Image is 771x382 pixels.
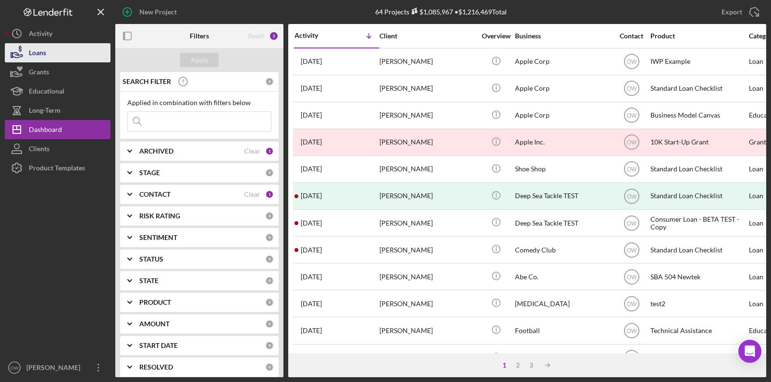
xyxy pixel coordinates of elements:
div: Standard Loan Checklist [650,237,747,263]
div: Deep Sea Tackle TEST [515,210,611,236]
div: Standard Loan Checklist [650,183,747,209]
div: [PERSON_NAME] [24,358,86,380]
div: [PERSON_NAME] [379,76,476,101]
button: OW[PERSON_NAME] [5,358,110,377]
time: 2025-07-31 15:48 [301,111,322,119]
a: Grants [5,62,110,82]
div: Comedy Club [515,237,611,263]
div: Client [379,32,476,40]
button: Activity [5,24,110,43]
text: OW [626,220,636,227]
text: OW [626,85,636,92]
div: Standard Loan Checklist [650,345,747,370]
div: 0 [265,276,274,285]
text: OW [11,365,19,370]
text: OW [626,166,636,173]
div: [PERSON_NAME] [379,210,476,236]
button: Dashboard [5,120,110,139]
time: 2025-06-23 15:10 [301,138,322,146]
div: [PERSON_NAME] [379,318,476,343]
div: Product Templates [29,158,85,180]
div: Abe Co. [515,264,611,289]
div: [PERSON_NAME] [379,291,476,316]
div: [PERSON_NAME] [379,237,476,263]
div: Clear [244,147,260,155]
div: $1,085,967 [409,8,453,16]
a: Clients [5,139,110,158]
b: ARCHIVED [139,147,173,155]
b: CONTACT [139,191,171,198]
div: IWP Example [650,49,747,74]
div: Consumer Loan - BETA TEST - Copy [650,210,747,236]
div: Song Writer's Guild [515,345,611,370]
div: 10K Start-Up Grant [650,130,747,155]
b: STATUS [139,255,163,263]
div: Technical Assistance [650,318,747,343]
button: Educational [5,82,110,101]
div: 0 [265,233,274,242]
div: 0 [265,320,274,328]
div: Grants [29,62,49,84]
time: 2024-09-11 21:09 [301,273,322,281]
button: Loans [5,43,110,62]
div: Dashboard [29,120,62,142]
div: Clear [244,191,260,198]
div: SBA 504 Newtek [650,264,747,289]
text: OW [626,112,636,119]
div: 2 [511,361,525,369]
div: 1 [498,361,511,369]
div: Football [515,318,611,343]
div: Shoe Shop [515,156,611,182]
button: New Project [115,2,186,22]
b: STAGE [139,169,160,177]
b: RESOLVED [139,363,173,371]
b: AMOUNT [139,320,170,328]
text: OW [626,300,636,307]
div: Apple Corp [515,103,611,128]
time: 2025-06-18 19:47 [301,165,322,173]
div: 0 [265,255,274,263]
text: OW [626,193,636,200]
div: 64 Projects • $1,216,469 Total [375,8,507,16]
div: Activity [29,24,52,46]
b: Filters [190,32,209,40]
text: OW [626,59,636,65]
button: Long-Term [5,101,110,120]
div: 2 [269,31,279,41]
div: Apple Corp [515,76,611,101]
b: RISK RATING [139,212,180,220]
div: 3 [525,361,538,369]
div: Deep Sea Tackle TEST [515,183,611,209]
div: Export [722,2,742,22]
div: Standard Loan Checklist [650,156,747,182]
div: [PERSON_NAME] [379,156,476,182]
div: Apple Corp [515,49,611,74]
div: Open Intercom Messenger [738,340,761,363]
time: 2025-02-07 21:28 [301,192,322,200]
time: 2024-03-04 22:16 [301,327,322,334]
b: SENTIMENT [139,234,177,241]
div: Applied in combination with filters below [127,99,271,107]
text: OW [626,328,636,334]
button: Product Templates [5,158,110,178]
div: [MEDICAL_DATA] [515,291,611,316]
time: 2025-09-18 18:29 [301,58,322,65]
div: 0 [265,168,274,177]
button: Export [712,2,766,22]
div: Apply [191,53,208,67]
div: [PERSON_NAME] [379,345,476,370]
div: Business Model Canvas [650,103,747,128]
div: Standard Loan Checklist [650,76,747,101]
div: 1 [265,147,274,155]
div: 0 [265,77,274,86]
time: 2025-02-06 23:07 [301,219,322,227]
div: 0 [265,341,274,350]
button: Apply [180,53,219,67]
div: Overview [478,32,514,40]
div: Product [650,32,747,40]
div: [PERSON_NAME] [379,183,476,209]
